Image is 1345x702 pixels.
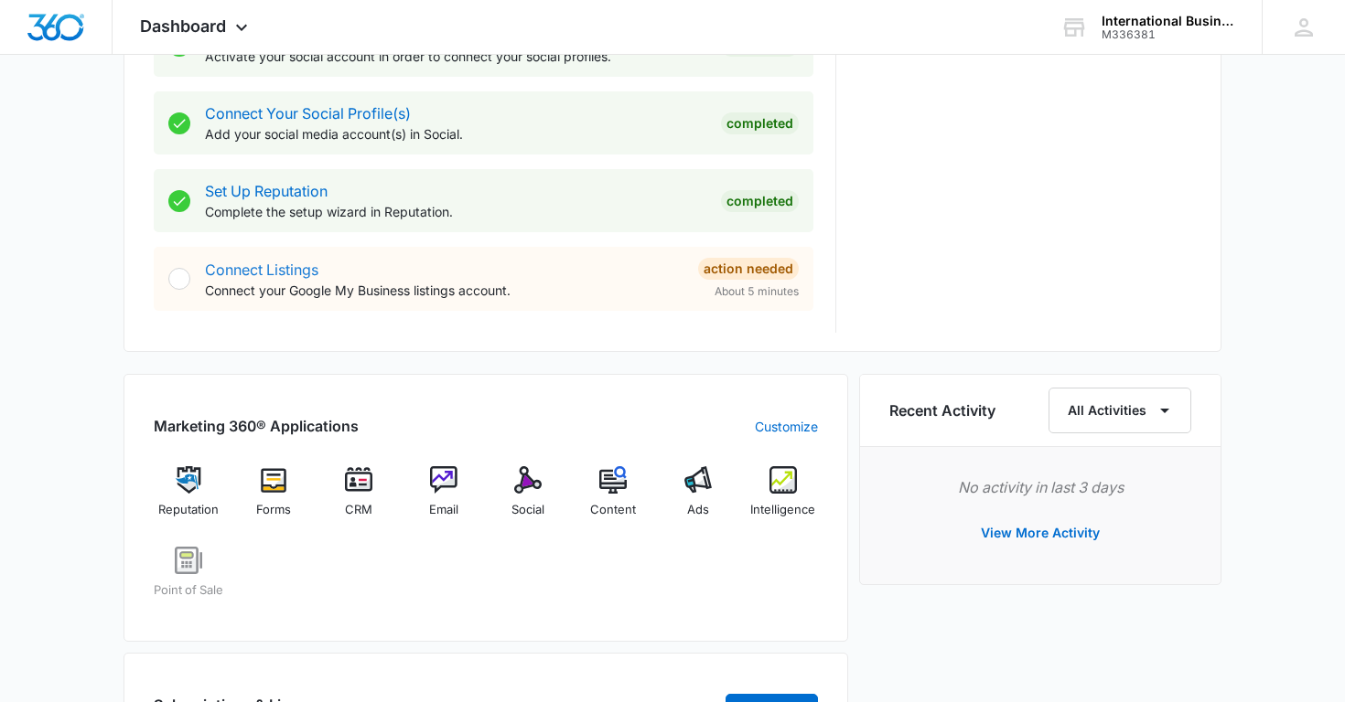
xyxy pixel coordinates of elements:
span: CRM [345,501,372,519]
span: Content [590,501,636,519]
button: View More Activity [963,511,1118,555]
div: Completed [721,112,799,134]
a: Reputation [154,466,224,532]
a: Social [493,466,564,532]
div: account name [1102,14,1235,28]
p: Complete the setup wizard in Reputation. [205,202,706,221]
div: Action Needed [698,258,799,280]
a: Content [578,466,649,532]
a: Intelligence [748,466,818,532]
h2: Marketing 360® Applications [154,415,359,437]
span: Forms [256,501,291,519]
a: Ads [663,466,734,532]
span: About 5 minutes [715,283,799,300]
span: Ads [687,501,709,519]
p: Add your social media account(s) in Social. [205,124,706,144]
h6: Recent Activity [889,399,995,421]
span: Intelligence [750,501,815,519]
span: Dashboard [140,16,226,36]
div: Completed [721,190,799,212]
a: Connect Listings [205,261,318,279]
span: Reputation [158,501,219,519]
a: Email [408,466,479,532]
div: account id [1102,28,1235,41]
a: Set Up Reputation [205,182,328,200]
a: Forms [239,466,309,532]
p: Connect your Google My Business listings account. [205,281,683,300]
span: Social [511,501,544,519]
a: Customize [755,417,818,436]
p: No activity in last 3 days [889,476,1191,498]
button: All Activities [1049,388,1191,433]
p: Activate your social account in order to connect your social profiles. [205,47,706,66]
span: Email [429,501,458,519]
a: Point of Sale [154,547,224,612]
a: CRM [324,466,394,532]
a: Connect Your Social Profile(s) [205,104,411,122]
span: Point of Sale [154,581,223,600]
